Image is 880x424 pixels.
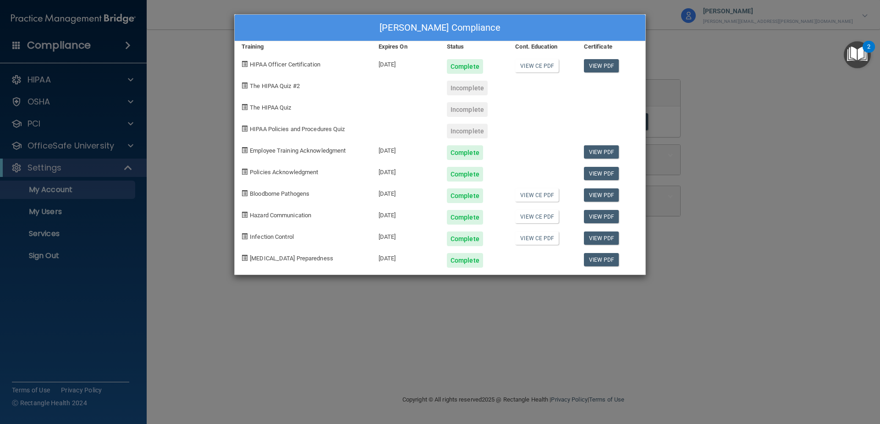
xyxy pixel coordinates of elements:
[447,145,483,160] div: Complete
[447,102,488,117] div: Incomplete
[447,167,483,182] div: Complete
[372,160,440,182] div: [DATE]
[584,167,619,180] a: View PDF
[515,231,559,245] a: View CE PDF
[250,169,318,176] span: Policies Acknowledgment
[372,203,440,225] div: [DATE]
[844,41,871,68] button: Open Resource Center, 2 new notifications
[250,83,300,89] span: The HIPAA Quiz #2
[584,231,619,245] a: View PDF
[447,210,483,225] div: Complete
[372,225,440,246] div: [DATE]
[515,210,559,223] a: View CE PDF
[584,145,619,159] a: View PDF
[250,255,333,262] span: [MEDICAL_DATA] Preparedness
[250,233,294,240] span: Infection Control
[250,212,311,219] span: Hazard Communication
[584,59,619,72] a: View PDF
[584,253,619,266] a: View PDF
[250,126,345,132] span: HIPAA Policies and Procedures Quiz
[584,210,619,223] a: View PDF
[447,188,483,203] div: Complete
[577,41,645,52] div: Certificate
[235,41,372,52] div: Training
[867,47,870,59] div: 2
[447,231,483,246] div: Complete
[584,188,619,202] a: View PDF
[250,61,320,68] span: HIPAA Officer Certification
[235,15,645,41] div: [PERSON_NAME] Compliance
[447,81,488,95] div: Incomplete
[250,190,309,197] span: Bloodborne Pathogens
[250,147,346,154] span: Employee Training Acknowledgment
[372,41,440,52] div: Expires On
[508,41,577,52] div: Cont. Education
[515,188,559,202] a: View CE PDF
[250,104,291,111] span: The HIPAA Quiz
[447,124,488,138] div: Incomplete
[372,182,440,203] div: [DATE]
[440,41,508,52] div: Status
[447,253,483,268] div: Complete
[372,138,440,160] div: [DATE]
[372,246,440,268] div: [DATE]
[372,52,440,74] div: [DATE]
[447,59,483,74] div: Complete
[515,59,559,72] a: View CE PDF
